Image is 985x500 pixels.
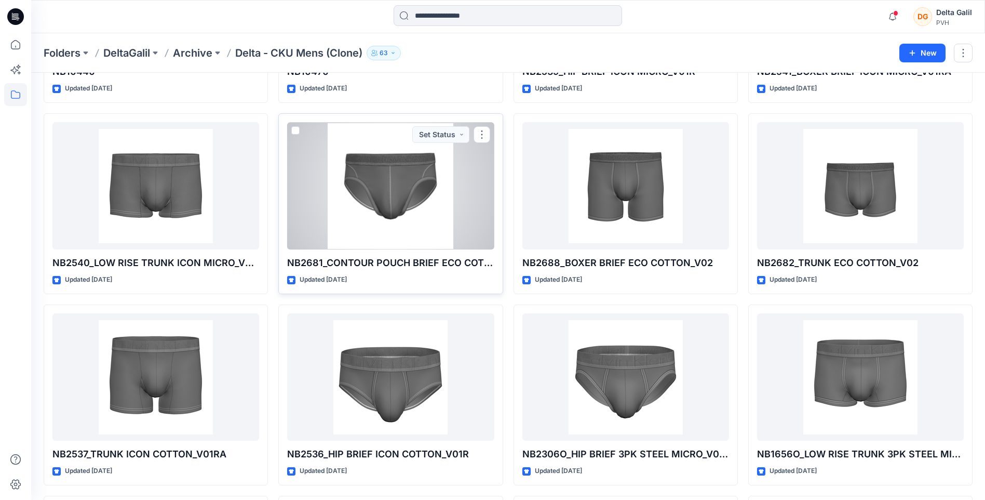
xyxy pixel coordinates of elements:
p: Updated [DATE] [300,466,347,477]
button: 63 [367,46,401,60]
a: NB2682_TRUNK ECO COTTON_V02 [757,122,964,249]
p: Updated [DATE] [300,83,347,94]
p: NB2540_LOW RISE TRUNK ICON MICRO_V01R [52,256,259,270]
a: DeltaGalil [103,46,150,60]
a: Archive [173,46,212,60]
p: Updated [DATE] [65,466,112,477]
div: DG [913,7,932,26]
p: Updated [DATE] [535,466,582,477]
p: Updated [DATE] [770,83,817,94]
p: NB2536_HIP BRIEF ICON COTTON_V01R [287,447,494,462]
p: Updated [DATE] [65,83,112,94]
a: NB2681_CONTOUR POUCH BRIEF ECO COTTON_V02 [287,122,494,249]
a: Folders [44,46,80,60]
button: New [899,44,946,62]
p: NB2537_TRUNK ICON COTTON_V01RA [52,447,259,462]
p: 63 [380,47,388,59]
p: Updated [DATE] [535,83,582,94]
div: Delta Galil [936,6,972,19]
p: Delta - CKU Mens (Clone) [235,46,362,60]
a: NB2537_TRUNK ICON COTTON_V01RA [52,313,259,441]
a: NB2688_BOXER BRIEF ECO COTTON_V02 [522,122,729,249]
a: NB2540_LOW RISE TRUNK ICON MICRO_V01R [52,122,259,249]
a: NB2536_HIP BRIEF ICON COTTON_V01R [287,313,494,441]
p: Updated [DATE] [65,274,112,285]
a: NB2306O_HIP BRIEF 3PK STEEL MICRO_V01R [522,313,729,441]
p: NB2682_TRUNK ECO COTTON_V02 [757,256,964,270]
p: NB2306O_HIP BRIEF 3PK STEEL MICRO_V01R [522,447,729,462]
p: Updated [DATE] [770,274,817,285]
p: NB2681_CONTOUR POUCH BRIEF ECO COTTON_V02 [287,256,494,270]
p: Updated [DATE] [770,466,817,477]
p: Updated [DATE] [535,274,582,285]
p: Updated [DATE] [300,274,347,285]
div: PVH [936,19,972,27]
a: NB1656O_LOW RISE TRUNK 3PK STEEL MICRO_V01R [757,313,964,441]
p: NB2688_BOXER BRIEF ECO COTTON_V02 [522,256,729,270]
p: NB1656O_LOW RISE TRUNK 3PK STEEL MICRO_V01R [757,447,964,462]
